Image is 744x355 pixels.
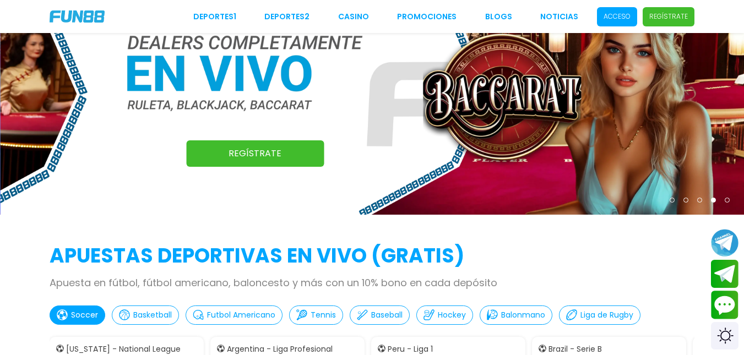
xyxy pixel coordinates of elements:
[50,241,694,271] h2: APUESTAS DEPORTIVAS EN VIVO (gratis)
[438,309,466,321] p: Hockey
[711,260,738,288] button: Join telegram
[186,305,283,325] button: Futbol Americano
[50,305,105,325] button: Soccer
[50,10,105,23] img: Company Logo
[549,343,602,355] p: Brazil - Serie B
[112,305,179,325] button: Basketball
[559,305,640,325] button: Liga de Rugby
[604,12,631,21] p: Acceso
[338,11,369,23] a: CASINO
[207,309,275,321] p: Futbol Americano
[371,309,403,321] p: Baseball
[186,140,324,167] a: Regístrate
[193,11,236,23] a: Deportes1
[501,309,545,321] p: Balonmano
[540,11,578,23] a: NOTICIAS
[388,343,433,355] p: Peru - Liga 1
[227,343,333,355] p: Argentina - Liga Profesional
[350,305,410,325] button: Baseball
[289,305,343,325] button: Tennis
[71,309,98,321] p: Soccer
[311,309,336,321] p: Tennis
[711,322,738,349] div: Switch theme
[485,11,512,23] a: BLOGS
[711,228,738,257] button: Join telegram channel
[649,12,688,21] p: Regístrate
[133,309,172,321] p: Basketball
[66,343,181,355] p: [US_STATE] - National League
[480,305,552,325] button: Balonmano
[397,11,457,23] a: Promociones
[580,309,633,321] p: Liga de Rugby
[50,275,694,290] p: Apuesta en fútbol, fútbol americano, baloncesto y más con un 10% bono en cada depósito
[711,291,738,319] button: Contact customer service
[264,11,309,23] a: Deportes2
[416,305,473,325] button: Hockey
